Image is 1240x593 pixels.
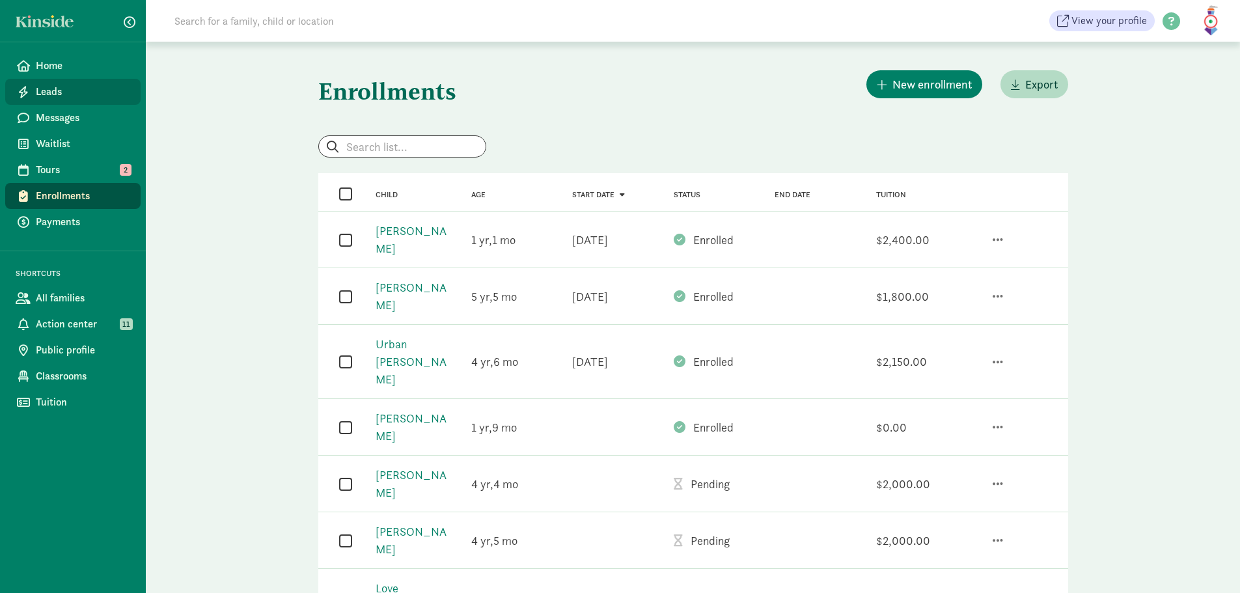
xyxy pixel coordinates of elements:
[892,76,972,93] span: New enrollment
[572,353,608,370] div: [DATE]
[5,311,141,337] a: Action center 11
[1000,70,1068,98] button: Export
[36,290,130,306] span: All families
[674,190,700,199] a: Status
[36,58,130,74] span: Home
[5,131,141,157] a: Waitlist
[493,289,517,304] span: 5
[36,316,130,332] span: Action center
[876,475,930,493] div: $2,000.00
[572,231,608,249] div: [DATE]
[319,136,486,157] input: Search list...
[691,476,730,491] span: Pending
[5,209,141,235] a: Payments
[5,389,141,415] a: Tuition
[376,280,447,312] a: [PERSON_NAME]
[572,288,608,305] div: [DATE]
[471,476,493,491] span: 4
[5,183,141,209] a: Enrollments
[1071,13,1147,29] span: View your profile
[876,231,930,249] div: $2,400.00
[572,190,614,199] span: Start date
[876,353,927,370] div: $2,150.00
[376,467,447,500] a: [PERSON_NAME]
[471,289,493,304] span: 5
[1175,531,1240,593] iframe: Chat Widget
[876,419,907,436] div: $0.00
[36,368,130,384] span: Classrooms
[36,110,130,126] span: Messages
[167,8,532,34] input: Search for a family, child or location
[36,214,130,230] span: Payments
[5,79,141,105] a: Leads
[693,289,734,304] span: Enrolled
[572,190,625,199] a: Start date
[493,354,518,369] span: 6
[5,337,141,363] a: Public profile
[775,190,810,199] a: End date
[36,84,130,100] span: Leads
[5,157,141,183] a: Tours 2
[120,318,133,330] span: 11
[876,532,930,549] div: $2,000.00
[36,162,130,178] span: Tours
[471,354,493,369] span: 4
[5,53,141,79] a: Home
[493,533,517,548] span: 5
[36,342,130,358] span: Public profile
[376,190,398,199] a: Child
[1049,10,1155,31] a: View your profile
[493,476,518,491] span: 4
[1025,76,1058,93] span: Export
[492,420,517,435] span: 9
[876,190,906,199] a: Tuition
[471,232,492,247] span: 1
[866,70,982,98] button: New enrollment
[376,524,447,557] a: [PERSON_NAME]
[376,337,447,387] a: Urban [PERSON_NAME]
[492,232,516,247] span: 1
[471,533,493,548] span: 4
[5,285,141,311] a: All families
[36,136,130,152] span: Waitlist
[36,394,130,410] span: Tuition
[471,190,486,199] a: Age
[693,354,734,369] span: Enrolled
[120,164,131,176] span: 2
[5,105,141,131] a: Messages
[318,68,456,115] h1: Enrollments
[471,420,492,435] span: 1
[376,411,447,443] a: [PERSON_NAME]
[376,223,447,256] a: [PERSON_NAME]
[693,232,734,247] span: Enrolled
[36,188,130,204] span: Enrollments
[693,420,734,435] span: Enrolled
[876,288,929,305] div: $1,800.00
[691,533,730,548] span: Pending
[5,363,141,389] a: Classrooms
